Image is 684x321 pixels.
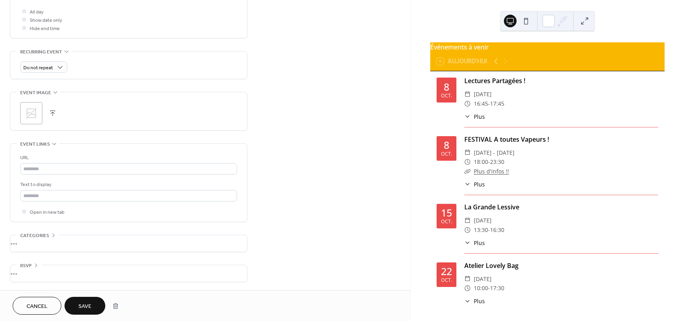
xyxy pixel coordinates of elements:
[464,112,485,121] button: ​Plus
[474,112,485,121] span: Plus
[464,239,471,247] div: ​
[441,208,452,218] div: 15
[464,135,549,144] a: FESTIVAL A toutes Vapeurs !
[20,262,32,270] span: RSVP
[20,48,62,56] span: Recurring event
[474,239,485,247] span: Plus
[441,219,452,224] div: oct.
[464,239,485,247] button: ​Plus
[488,99,490,108] span: -
[464,180,471,188] div: ​
[464,261,658,270] div: Atelier Lovely Bag
[474,167,509,175] a: Plus d'infos !!
[474,274,492,284] span: [DATE]
[464,76,658,85] div: Lectures Partagées !
[464,297,485,305] button: ​Plus
[13,297,61,315] button: Cancel
[464,99,471,108] div: ​
[474,99,488,108] span: 16:45
[20,89,51,97] span: Event image
[474,180,485,188] span: Plus
[20,140,50,148] span: Event links
[10,235,247,252] div: •••
[30,8,44,16] span: All day
[464,274,471,284] div: ​
[464,180,485,188] button: ​Plus
[464,216,471,225] div: ​
[464,167,471,176] div: ​
[490,99,504,108] span: 17:45
[488,225,490,235] span: -
[464,202,658,212] div: La Grande Lessive
[430,42,665,52] div: Événements à venir
[20,232,49,240] span: Categories
[65,297,105,315] button: Save
[30,25,60,33] span: Hide end time
[30,16,62,25] span: Show date only
[441,152,452,157] div: oct.
[474,89,492,99] span: [DATE]
[464,112,471,121] div: ​
[464,225,471,235] div: ​
[474,157,488,167] span: 18:00
[27,302,47,311] span: Cancel
[10,265,247,282] div: •••
[464,89,471,99] div: ​
[23,63,53,72] span: Do not repeat
[474,225,488,235] span: 13:30
[490,225,504,235] span: 16:30
[444,82,449,92] div: 8
[490,157,504,167] span: 23:30
[20,154,236,162] div: URL
[20,102,42,124] div: ;
[441,266,452,276] div: 22
[78,302,91,311] span: Save
[30,208,65,217] span: Open in new tab
[444,140,449,150] div: 8
[464,148,471,158] div: ​
[464,157,471,167] div: ​
[488,283,490,293] span: -
[474,297,485,305] span: Plus
[464,297,471,305] div: ​
[490,283,504,293] span: 17:30
[474,148,515,158] span: [DATE] - [DATE]
[474,216,492,225] span: [DATE]
[20,180,236,189] div: Text to display
[441,278,452,283] div: oct.
[488,157,490,167] span: -
[464,283,471,293] div: ​
[441,93,452,99] div: oct.
[474,283,488,293] span: 10:00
